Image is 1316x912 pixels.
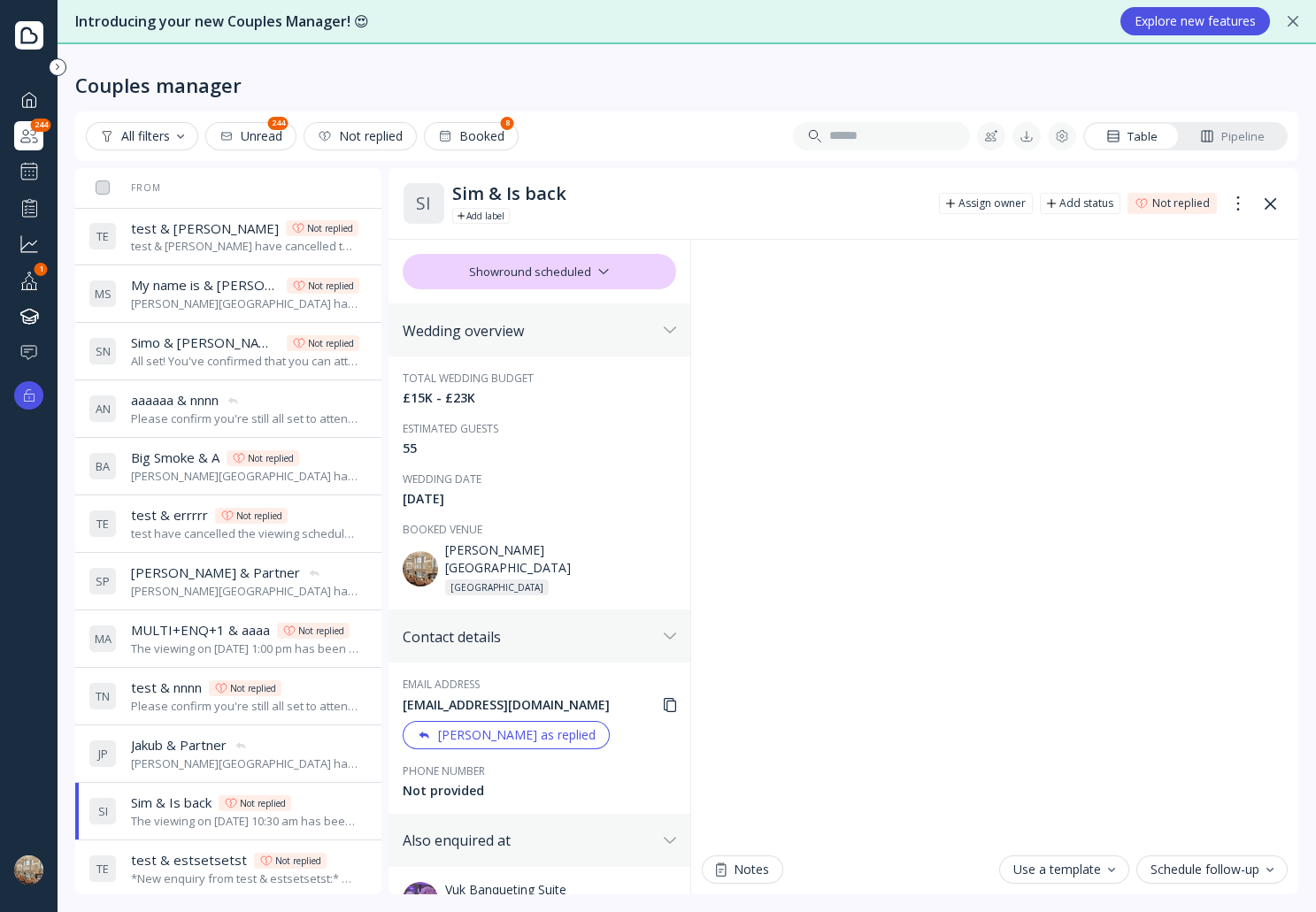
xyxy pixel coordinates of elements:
[268,117,289,130] div: 244
[445,541,658,596] div: [PERSON_NAME][GEOGRAPHIC_DATA]
[403,696,677,714] div: [EMAIL_ADDRESS][DOMAIN_NAME]
[403,490,677,508] div: [DATE]
[131,238,359,255] div: test & [PERSON_NAME] have cancelled the viewing scheduled for [DATE] 9:00 am.
[131,736,227,755] span: Jakub & Partner
[702,855,783,884] button: Notes
[307,221,353,235] div: Not replied
[403,471,677,487] div: Wedding date
[450,580,543,594] div: [GEOGRAPHIC_DATA]
[14,265,43,295] a: Your profile1
[89,682,117,710] div: T N
[318,129,403,143] div: Not replied
[205,122,296,150] button: Unread
[86,122,198,150] button: All filters
[304,122,417,150] button: Not replied
[131,813,359,830] div: The viewing on [DATE] 10:30 am has been successfully created by [PERSON_NAME][GEOGRAPHIC_DATA].
[131,448,219,467] span: Big Smoke & A
[89,181,161,194] div: From
[131,506,208,525] span: test & errrrr
[403,782,677,800] div: Not provided
[131,870,359,887] div: *New enquiry from test & estsetsetst:* Hello, We’re exploring options for our wedding venue, and ...
[438,129,504,143] div: Booked
[89,280,117,308] div: M S
[14,302,43,331] a: Knowledge hub
[31,119,51,132] div: 244
[452,183,926,204] div: Sim & Is back
[100,129,184,143] div: All filters
[89,567,117,595] div: S P
[14,157,43,186] a: Showrounds Scheduler
[75,11,1103,32] div: Introducing your new Couples Manager! 😍
[131,333,280,352] span: Simo & [PERSON_NAME]
[958,196,1026,211] div: Assign owner
[14,381,43,410] button: Upgrade options
[403,677,677,692] div: Email address
[131,468,359,485] div: [PERSON_NAME][GEOGRAPHIC_DATA] have cancelled the viewing scheduled for [DATE] 1:00 pm.
[35,263,48,276] div: 1
[702,240,1288,845] iframe: Chat
[403,763,677,778] div: Phone number
[89,625,117,653] div: M A
[1200,128,1265,145] div: Pipeline
[1151,862,1274,877] div: Schedule follow-up
[14,338,43,367] a: Help & support
[403,254,677,289] div: Showround scheduled
[1013,862,1115,877] div: Use a template
[403,421,677,436] div: Estimated guests
[131,219,279,238] span: test & [PERSON_NAME]
[131,391,219,410] span: aaaaaa & nnnn
[89,855,117,883] div: T E
[89,452,117,480] div: B A
[999,855,1129,884] button: Use a template
[403,551,438,586] img: thumbnail
[131,410,359,427] div: Please confirm you're still all set to attend your viewing at [PERSON_NAME][GEOGRAPHIC_DATA] on [...
[403,322,658,340] div: Wedding overview
[298,624,344,638] div: Not replied
[403,832,658,849] div: Also enquired at
[219,129,282,143] div: Unread
[131,793,212,812] span: Sim & Is back
[89,222,117,250] div: T E
[89,337,117,365] div: S N
[131,583,359,600] div: [PERSON_NAME][GEOGRAPHIC_DATA] have cancelled the viewing scheduled for [DATE] 10:00 am.
[403,440,677,457] div: 55
[89,797,117,825] div: S I
[131,640,359,657] div: The viewing on [DATE] 1:00 pm has been successfully created by [PERSON_NAME][GEOGRAPHIC_DATA].
[403,522,677,537] div: Booked venue
[131,353,359,370] div: All set! You've confirmed that you can attend your viewing at [PERSON_NAME][GEOGRAPHIC_DATA] on [...
[248,451,294,465] div: Not replied
[230,681,276,695] div: Not replied
[236,509,282,523] div: Not replied
[89,395,117,423] div: A N
[275,854,321,868] div: Not replied
[308,279,354,293] div: Not replied
[131,621,270,640] span: MULTI+ENQ+1 & aaaa
[131,678,202,697] span: test & nnnn
[131,295,359,312] div: [PERSON_NAME][GEOGRAPHIC_DATA] have cancelled the viewing scheduled for [DATE] 11:15 am
[14,121,43,150] a: Couples manager244
[131,755,359,772] div: [PERSON_NAME][GEOGRAPHIC_DATA] have cancelled the viewing scheduled for [DATE] 12:30 pm.
[466,209,504,223] div: Add label
[403,628,658,646] div: Contact details
[14,85,43,114] a: Dashboard
[1136,855,1288,884] button: Schedule follow-up
[131,563,300,582] span: [PERSON_NAME] & Partner
[131,698,359,715] div: Please confirm you're still all set to attend your viewing at [PERSON_NAME][GEOGRAPHIC_DATA] on [...
[403,182,445,225] div: S I
[131,276,280,295] span: My name is & [PERSON_NAME]
[89,740,117,768] div: J P
[1135,14,1256,28] div: Explore new features
[14,265,43,295] div: Your profile
[14,229,43,258] a: Grow your business
[403,721,610,749] button: [PERSON_NAME] as replied
[14,193,43,222] a: Performance
[75,73,242,97] div: Couples manager
[501,117,514,130] div: 8
[403,541,677,596] a: [PERSON_NAME][GEOGRAPHIC_DATA][GEOGRAPHIC_DATA]
[89,510,117,538] div: T E
[1059,196,1113,211] div: Add status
